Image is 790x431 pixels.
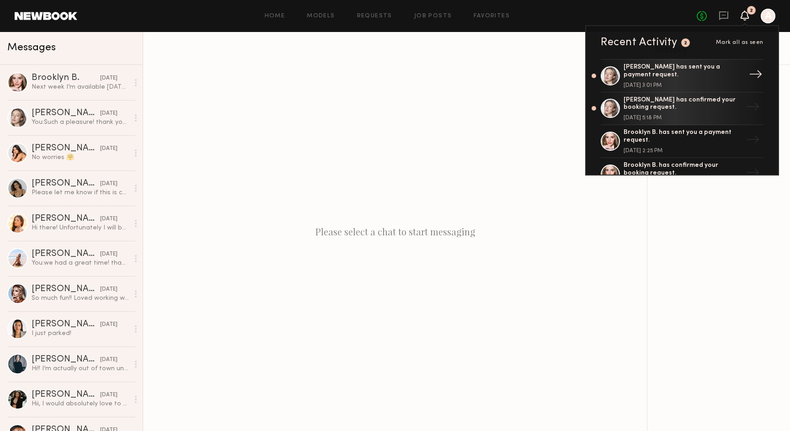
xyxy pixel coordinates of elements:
div: Brooklyn B. has sent you a payment request. [624,129,742,144]
a: A [761,9,775,23]
div: [DATE] [100,144,117,153]
div: [DATE] [100,180,117,188]
a: [PERSON_NAME] has confirmed your booking request.[DATE] 5:18 PM→ [601,93,763,126]
div: You: we had a great time! thank you [32,259,129,267]
div: Hii, I would absolutely love to work with you but I’m booked until the 7th. In case, you guys cha... [32,399,129,408]
div: [PERSON_NAME] [32,109,100,118]
div: [DATE] 3:01 PM [624,83,742,88]
div: 2 [684,41,688,46]
div: [DATE] [100,285,117,294]
span: Mark all as seen [716,40,763,45]
div: [DATE] 5:18 PM [624,115,742,121]
a: Models [307,13,335,19]
div: [PERSON_NAME] has confirmed your booking request. [624,96,742,112]
div: So much fun!! Loved working with you guys thanks again 🥰 [32,294,129,303]
div: Hi!! I’m actually out of town until [DATE] 😓 [32,364,129,373]
div: [PERSON_NAME] [32,214,100,223]
div: Brooklyn B. has confirmed your booking request. [624,162,742,177]
div: [PERSON_NAME] [32,355,100,364]
div: [DATE] [100,109,117,118]
div: [PERSON_NAME] [32,285,100,294]
div: [DATE] [100,74,117,83]
div: [PERSON_NAME] [32,144,100,153]
div: Please let me know if this is confirmed so I can add to my schedule for next week :) [32,188,129,197]
div: Next week I’m available [DATE] & [DATE]! [32,83,129,91]
a: [PERSON_NAME] has sent you a payment request.[DATE] 3:01 PM→ [601,59,763,93]
span: Messages [7,43,56,53]
a: Job Posts [414,13,452,19]
div: [DATE] [100,250,117,259]
div: → [742,129,763,153]
div: [DATE] [100,391,117,399]
div: No worries 🤗 [32,153,129,162]
div: 2 [750,8,753,13]
a: Favorites [474,13,510,19]
div: Hi there! Unfortunately I will be out of town this upcoming week. Please let me know if you need ... [32,223,129,232]
div: [PERSON_NAME] [32,320,100,329]
div: [DATE] [100,356,117,364]
a: Brooklyn B. has confirmed your booking request.→ [601,158,763,191]
div: → [742,162,763,186]
div: [DATE] 2:25 PM [624,148,742,154]
div: → [742,96,763,120]
div: → [745,64,766,88]
div: Recent Activity [601,37,678,48]
div: [DATE] [100,215,117,223]
div: [DATE] [100,320,117,329]
div: Please select a chat to start messaging [143,32,647,431]
div: [PERSON_NAME] [32,250,100,259]
a: Home [265,13,285,19]
div: I just parked! [32,329,129,338]
div: [PERSON_NAME] has sent you a payment request. [624,64,742,79]
a: Requests [357,13,392,19]
div: [PERSON_NAME] [32,390,100,399]
div: [PERSON_NAME] [32,179,100,188]
div: Brooklyn B. [32,74,100,83]
div: You: Such a pleasure! thank you so much! [32,118,129,127]
a: Brooklyn B. has sent you a payment request.[DATE] 2:25 PM→ [601,125,763,158]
